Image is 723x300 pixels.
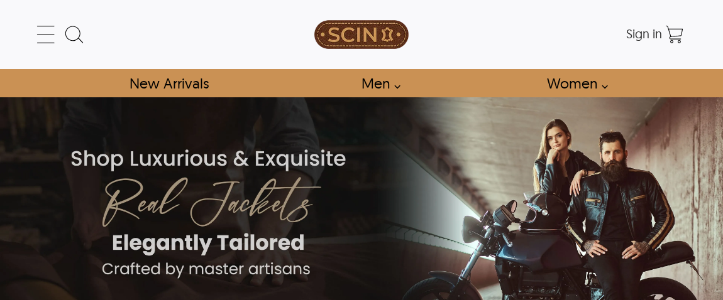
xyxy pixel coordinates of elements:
[626,30,662,40] a: Sign in
[253,6,470,63] a: SCIN
[115,69,223,97] a: Shop New Arrivals
[347,69,407,97] a: shop men's leather jackets
[662,22,687,47] a: Shopping Cart
[626,26,662,41] span: Sign in
[314,6,409,63] img: SCIN
[533,69,615,97] a: Shop Women Leather Jackets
